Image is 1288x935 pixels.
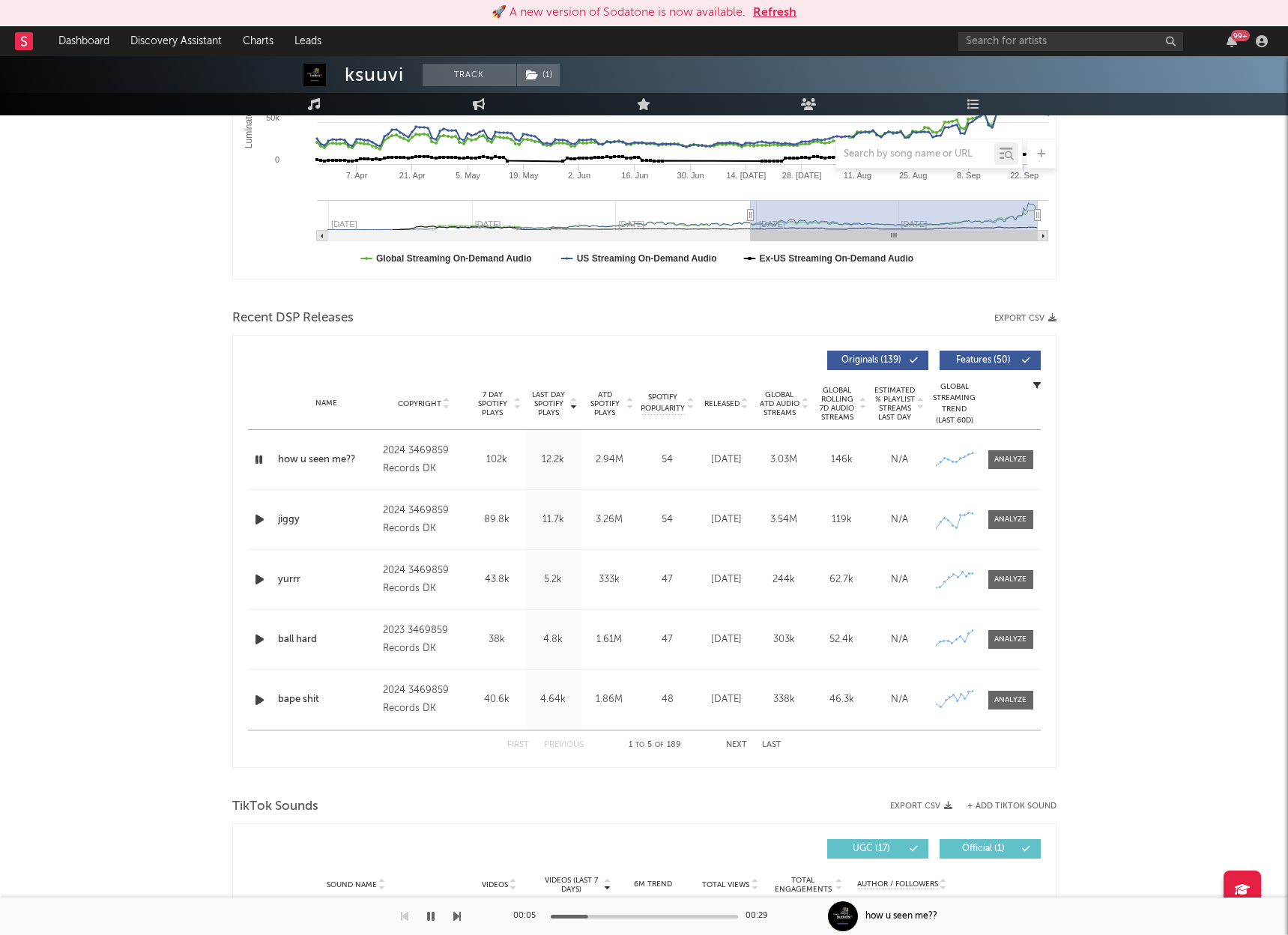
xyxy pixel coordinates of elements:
[618,879,688,890] div: 6M Trend
[120,26,232,56] a: Discovery Assistant
[376,253,532,264] text: Global Streaming On-Demand Audio
[817,386,858,422] span: Global Rolling 7D Audio Streams
[473,572,521,587] div: 43.8k
[641,692,694,707] div: 48
[759,512,809,527] div: 3.54M
[817,692,867,707] div: 46.3k
[516,64,560,86] span: ( 1 )
[529,453,578,467] div: 12.2k
[781,171,821,180] text: 28. [DATE]
[865,910,937,923] div: how u seen me??
[482,880,508,889] span: Videos
[345,171,367,180] text: 7. Apr
[677,171,704,180] text: 30. Jun
[773,876,833,894] span: Total Engagements
[753,4,796,22] button: Refresh
[817,453,867,467] div: 146k
[278,398,376,409] div: Name
[576,253,716,264] text: US Streaming On-Demand Audio
[762,741,781,749] button: Last
[641,512,694,527] div: 54
[585,512,634,527] div: 3.26M
[529,512,578,527] div: 11.7k
[621,171,648,180] text: 16. Jun
[759,253,913,264] text: Ex-US Streaming On-Demand Audio
[473,692,521,707] div: 40.6k
[473,453,521,467] div: 102k
[383,622,465,658] div: 2023 3469859 Records DK
[857,880,938,889] span: Author / Followers
[817,632,867,647] div: 52.4k
[726,741,747,749] button: Next
[994,314,1056,323] button: Export CSV
[278,512,376,527] a: jiggy
[874,386,916,422] span: Estimated % Playlist Streams Last Day
[827,839,928,859] button: UGC(17)
[492,4,746,22] div: 🚀 A new version of Sodatone is now available.
[278,572,376,587] a: yurrr
[701,632,752,647] div: [DATE]
[958,32,1183,51] input: Search for artists
[874,572,925,587] div: N/A
[284,26,332,56] a: Leads
[704,399,740,408] span: Released
[655,742,664,748] span: of
[874,512,925,527] div: N/A
[278,692,376,707] a: bape shit
[383,682,465,718] div: 2024 3469859 Records DK
[641,632,694,647] div: 47
[423,64,516,86] button: Track
[759,572,809,587] div: 244k
[232,309,354,327] span: Recent DSP Releases
[817,512,867,527] div: 119k
[641,572,694,587] div: 47
[383,502,465,538] div: 2024 3469859 Records DK
[940,839,1041,859] button: Official(1)
[1010,171,1038,180] text: 22. Sep
[585,632,634,647] div: 1.61M
[529,572,578,587] div: 5.2k
[327,880,377,889] span: Sound Name
[585,692,634,707] div: 1.86M
[278,632,376,647] a: ball hard
[701,572,752,587] div: [DATE]
[874,453,925,467] div: N/A
[827,351,928,370] button: Originals(139)
[585,390,625,417] span: ATD Spotify Plays
[568,171,590,180] text: 2. Jun
[266,113,279,122] text: 50k
[898,171,926,180] text: 25. Aug
[529,632,578,647] div: 4.8k
[952,802,1056,811] button: + Add TikTok Sound
[278,453,376,467] a: how u seen me??
[513,907,543,925] div: 00:05
[232,26,284,56] a: Charts
[473,632,521,647] div: 38k
[399,171,425,180] text: 21. Apr
[874,692,925,707] div: N/A
[702,880,749,889] span: Total Views
[949,356,1018,365] span: Features ( 50 )
[932,381,977,426] div: Global Streaming Trend (Last 60D)
[585,572,634,587] div: 333k
[1227,35,1237,47] button: 99+
[398,399,441,408] span: Copyright
[759,692,809,707] div: 338k
[529,390,569,417] span: Last Day Spotify Plays
[641,392,685,414] span: Spotify Popularity
[541,876,602,894] span: Videos (last 7 days)
[759,453,809,467] div: 3.03M
[529,692,578,707] div: 4.64k
[836,148,994,160] input: Search by song name or URL
[1231,30,1250,41] div: 99 +
[949,844,1018,853] span: Official ( 1 )
[957,171,981,180] text: 8. Sep
[507,741,529,749] button: First
[456,171,481,180] text: 5. May
[345,64,404,86] div: ksuuvi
